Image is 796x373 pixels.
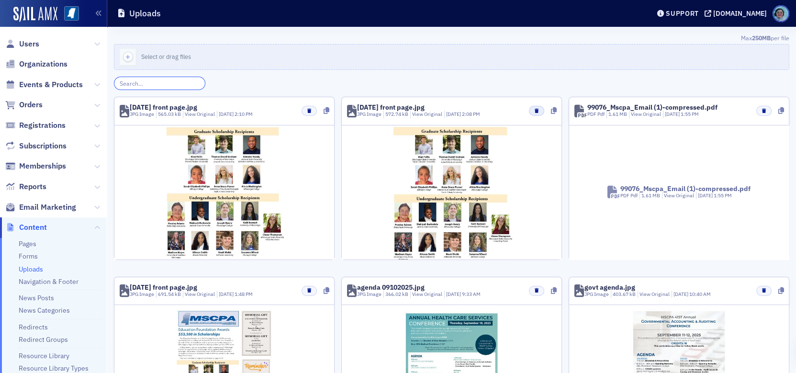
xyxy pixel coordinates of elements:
div: 691.54 kB [156,291,181,298]
span: Memberships [19,161,66,171]
span: [DATE] [219,291,235,297]
a: View Original [185,111,215,117]
a: View Original [631,111,661,117]
div: 99076_Mscpa_Email (1)-compressed.pdf [587,104,718,111]
a: Redirects [19,323,48,331]
div: JPG Image [357,291,381,298]
a: Uploads [19,265,43,273]
button: Select or drag files [114,44,789,70]
a: Organizations [5,59,67,69]
div: 572.74 kB [383,111,409,118]
div: 366.02 kB [383,291,409,298]
span: Users [19,39,39,49]
div: [DATE] front page.jpg [357,104,425,111]
a: Forms [19,252,38,260]
span: [DATE] [446,291,462,297]
div: [DATE] front page.jpg [130,104,197,111]
a: View Original [185,291,215,297]
a: View Original [412,111,442,117]
img: SailAMX [13,7,57,22]
div: 1.61 MB [606,111,628,118]
span: Select or drag files [141,53,191,60]
a: View Original [639,291,670,297]
div: JPG Image [584,291,609,298]
div: [DOMAIN_NAME] [713,9,767,18]
a: View Homepage [57,6,79,23]
span: 1:55 PM [681,111,699,117]
span: Email Marketing [19,202,76,213]
a: Users [5,39,39,49]
span: [DATE] [673,291,689,297]
a: Resource Library Types [19,364,89,373]
a: View Original [664,192,694,199]
div: JPG Image [130,291,154,298]
span: 2:08 PM [462,111,480,117]
a: Content [5,222,47,233]
span: 250MB [752,34,771,42]
a: Email Marketing [5,202,76,213]
div: 99076_Mscpa_Email (1)-compressed.pdf [620,185,751,192]
input: Search… [114,77,205,90]
span: Subscriptions [19,141,67,151]
a: Navigation & Footer [19,277,78,286]
span: 10:40 AM [689,291,711,297]
span: 1:55 PM [714,192,732,199]
span: Events & Products [19,79,83,90]
button: [DOMAIN_NAME] [705,10,770,17]
div: JPG Image [357,111,381,118]
span: Content [19,222,47,233]
img: SailAMX [64,6,79,21]
span: Reports [19,181,46,192]
div: JPG Image [130,111,154,118]
span: 1:48 PM [235,291,253,297]
a: Reports [5,181,46,192]
div: PDF Pdf [620,192,638,200]
a: News Posts [19,294,54,302]
a: Memberships [5,161,66,171]
div: Max per file [114,34,789,44]
span: [DATE] [219,111,235,117]
div: agenda 09102025.jpg [357,284,425,291]
div: 403.67 kB [611,291,636,298]
a: News Categories [19,306,70,315]
a: Subscriptions [5,141,67,151]
a: Registrations [5,120,66,131]
div: [DATE] front page.jpg [130,284,197,291]
span: 2:10 PM [235,111,253,117]
span: [DATE] [698,192,714,199]
a: Redirect Groups [19,335,68,344]
div: govt agenda.jpg [584,284,635,291]
span: Organizations [19,59,67,69]
h1: Uploads [129,8,161,19]
div: 1.61 MB [639,192,661,200]
span: Registrations [19,120,66,131]
a: Resource Library [19,351,69,360]
div: PDF Pdf [587,111,605,118]
a: Orders [5,100,43,110]
span: [DATE] [665,111,681,117]
div: 565.03 kB [156,111,181,118]
a: Pages [19,239,36,248]
span: Profile [773,5,789,22]
a: Events & Products [5,79,83,90]
div: Support [666,9,699,18]
span: Orders [19,100,43,110]
span: 9:33 AM [462,291,481,297]
span: [DATE] [446,111,462,117]
a: View Original [412,291,442,297]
